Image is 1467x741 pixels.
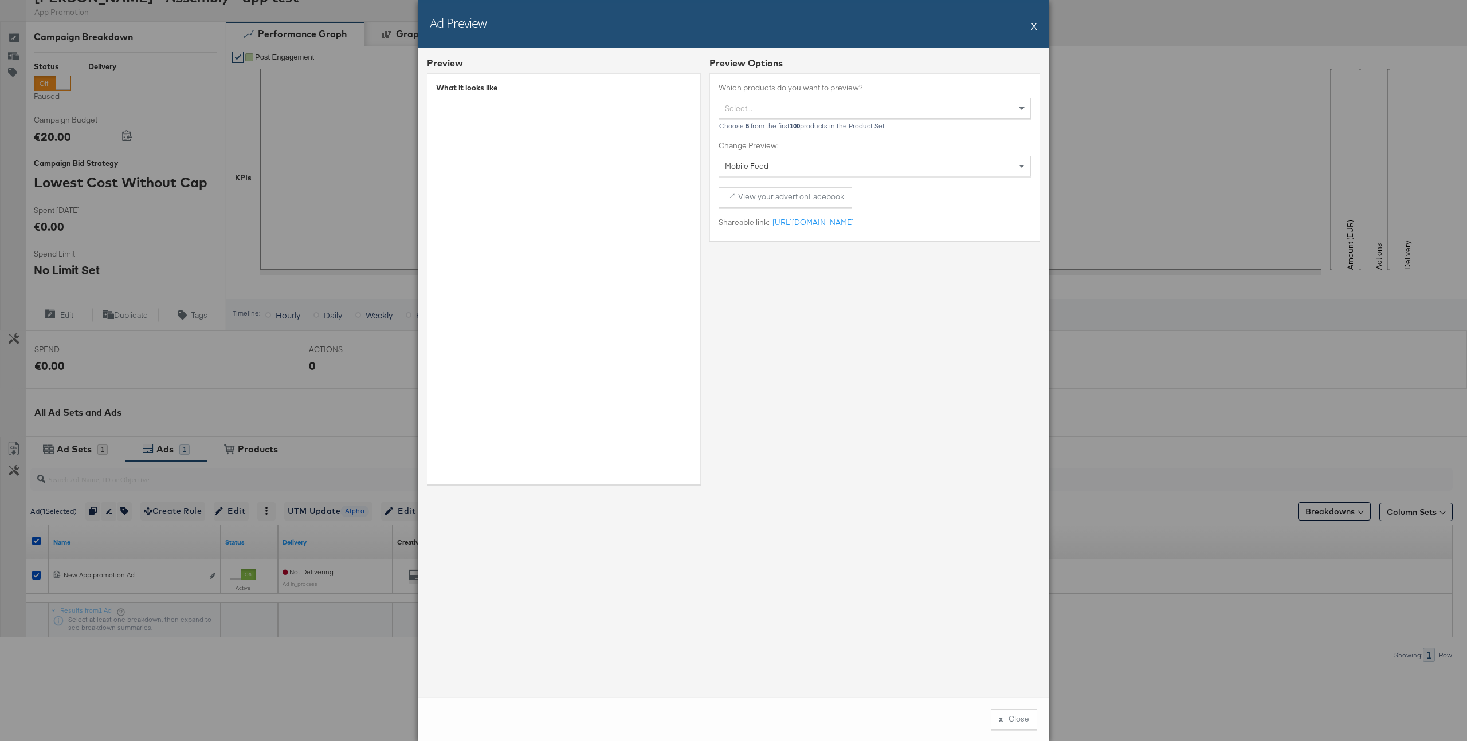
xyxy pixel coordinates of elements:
div: Preview [427,57,463,70]
button: View your advert onFacebook [719,187,852,208]
b: 100 [790,121,800,130]
button: xClose [991,709,1037,730]
b: 5 [746,121,749,130]
button: X [1031,14,1037,37]
span: Mobile Feed [725,161,768,171]
label: Change Preview: [719,140,1031,151]
label: Shareable link: [719,217,770,228]
div: Choose from the first products in the Product Set [719,122,1031,130]
div: Preview Options [709,57,1040,70]
div: Select... [719,98,1030,118]
a: [URL][DOMAIN_NAME] [770,217,854,228]
div: x [999,714,1003,724]
label: Which products do you want to preview? [719,82,1031,93]
h2: Ad Preview [430,14,487,31]
div: What it looks like [436,82,692,93]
